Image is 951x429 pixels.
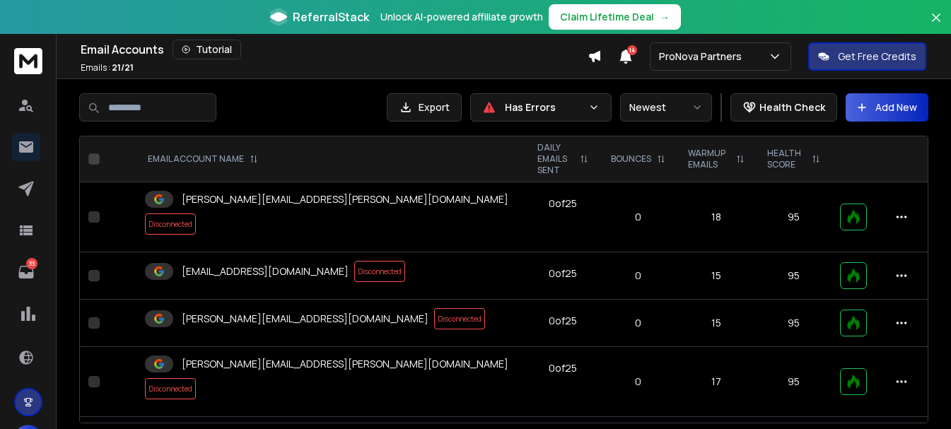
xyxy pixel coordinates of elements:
[549,196,577,211] div: 0 of 25
[756,347,832,417] td: 95
[182,264,349,278] p: [EMAIL_ADDRESS][DOMAIN_NAME]
[182,312,428,326] p: [PERSON_NAME][EMAIL_ADDRESS][DOMAIN_NAME]
[26,258,37,269] p: 33
[688,148,730,170] p: WARMUP EMAILS
[608,316,668,330] p: 0
[81,40,588,59] div: Email Accounts
[730,93,837,122] button: Health Check
[293,8,369,25] span: ReferralStack
[537,142,575,176] p: DAILY EMAILS SENT
[808,42,926,71] button: Get Free Credits
[677,300,756,347] td: 15
[12,258,40,286] a: 33
[505,100,583,114] p: Has Errors
[608,375,668,389] p: 0
[838,49,916,64] p: Get Free Credits
[387,93,462,122] button: Export
[173,40,241,59] button: Tutorial
[549,314,577,328] div: 0 of 25
[677,347,756,417] td: 17
[380,10,543,24] p: Unlock AI-powered affiliate growth
[677,252,756,300] td: 15
[620,93,712,122] button: Newest
[927,8,945,42] button: Close banner
[759,100,825,114] p: Health Check
[659,49,747,64] p: ProNova Partners
[354,261,405,282] span: Disconnected
[767,148,806,170] p: HEALTH SCORE
[145,378,196,399] span: Disconnected
[145,213,196,235] span: Disconnected
[846,93,928,122] button: Add New
[611,153,651,165] p: BOUNCES
[182,357,508,371] p: [PERSON_NAME][EMAIL_ADDRESS][PERSON_NAME][DOMAIN_NAME]
[549,4,681,30] button: Claim Lifetime Deal→
[608,269,668,283] p: 0
[182,192,508,206] p: [PERSON_NAME][EMAIL_ADDRESS][PERSON_NAME][DOMAIN_NAME]
[549,361,577,375] div: 0 of 25
[756,300,832,347] td: 95
[434,308,485,329] span: Disconnected
[660,10,670,24] span: →
[112,61,134,74] span: 21 / 21
[608,210,668,224] p: 0
[81,62,134,74] p: Emails :
[677,182,756,252] td: 18
[627,45,637,55] span: 14
[756,182,832,252] td: 95
[756,252,832,300] td: 95
[148,153,258,165] div: EMAIL ACCOUNT NAME
[549,266,577,281] div: 0 of 25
